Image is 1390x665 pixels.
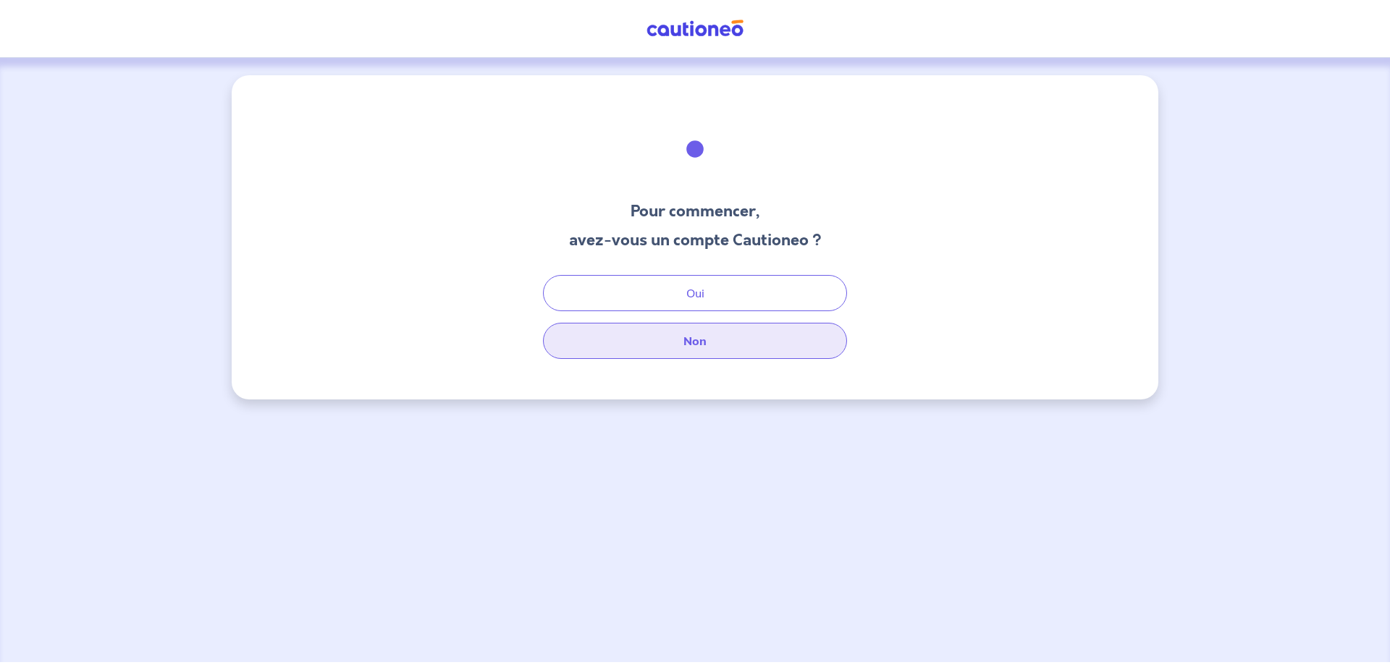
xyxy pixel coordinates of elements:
h3: avez-vous un compte Cautioneo ? [569,229,822,252]
img: Cautioneo [641,20,749,38]
img: illu_welcome.svg [656,110,734,188]
button: Non [543,323,847,359]
h3: Pour commencer, [569,200,822,223]
button: Oui [543,275,847,311]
